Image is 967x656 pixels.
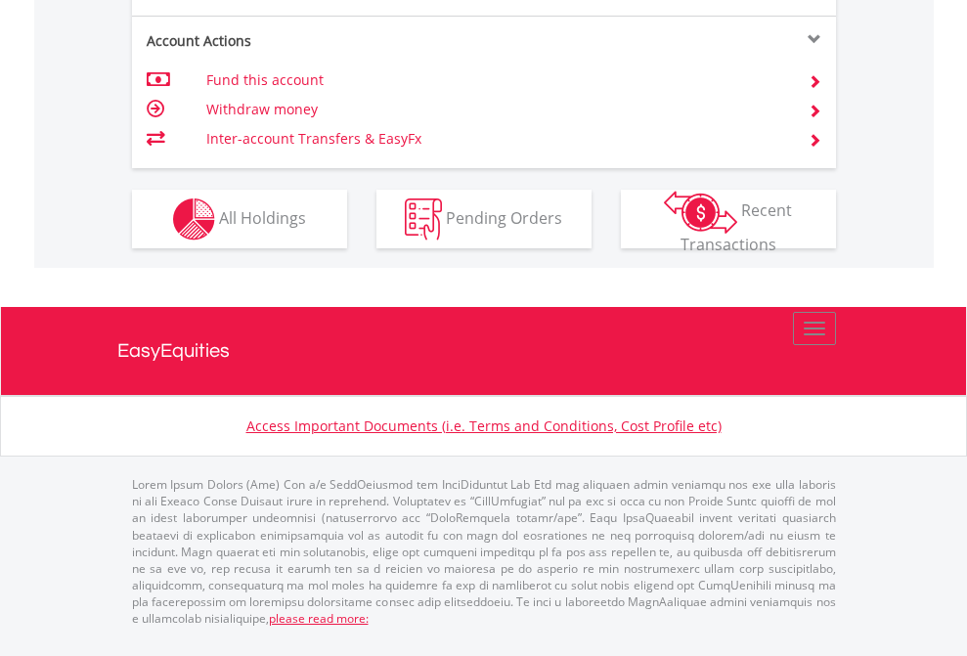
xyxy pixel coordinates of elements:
[206,124,784,153] td: Inter-account Transfers & EasyFx
[117,307,851,395] a: EasyEquities
[206,66,784,95] td: Fund this account
[246,416,722,435] a: Access Important Documents (i.e. Terms and Conditions, Cost Profile etc)
[664,191,737,234] img: transactions-zar-wht.png
[269,610,369,627] a: please read more:
[132,31,484,51] div: Account Actions
[132,190,347,248] button: All Holdings
[206,95,784,124] td: Withdraw money
[173,198,215,241] img: holdings-wht.png
[219,206,306,228] span: All Holdings
[376,190,592,248] button: Pending Orders
[621,190,836,248] button: Recent Transactions
[446,206,562,228] span: Pending Orders
[405,198,442,241] img: pending_instructions-wht.png
[132,476,836,627] p: Lorem Ipsum Dolors (Ame) Con a/e SeddOeiusmod tem InciDiduntut Lab Etd mag aliquaen admin veniamq...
